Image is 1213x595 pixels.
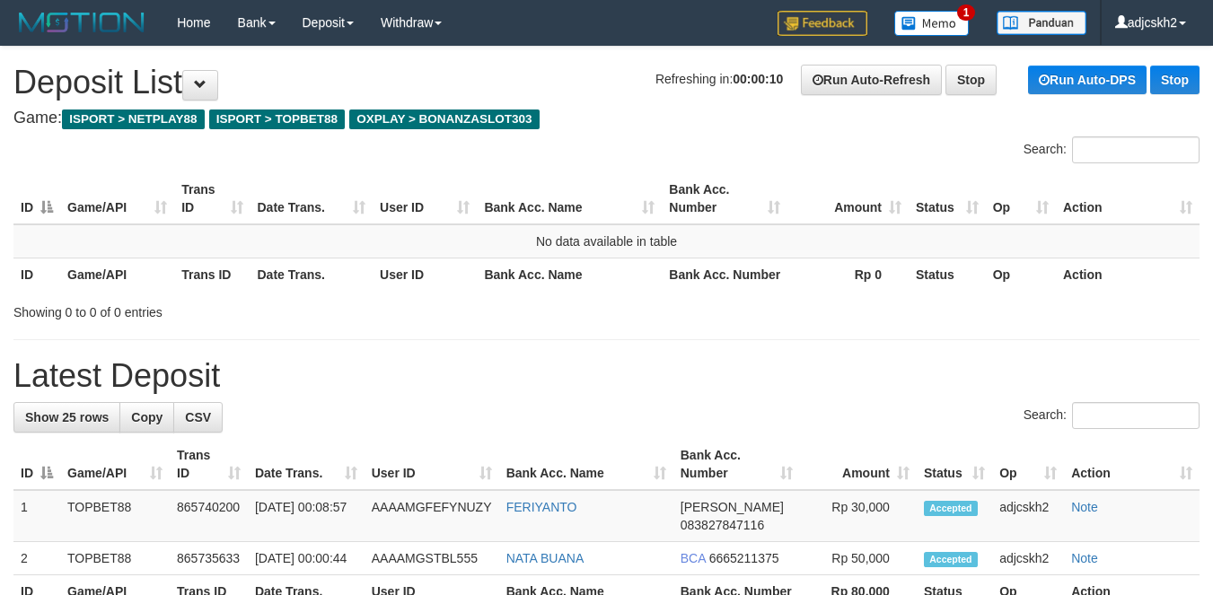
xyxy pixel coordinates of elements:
th: User ID: activate to sort column ascending [365,439,499,490]
th: Op: activate to sort column ascending [992,439,1064,490]
label: Search: [1024,136,1200,163]
input: Search: [1072,402,1200,429]
th: Action [1056,258,1200,291]
th: User ID: activate to sort column ascending [373,173,477,224]
span: ISPORT > TOPBET88 [209,109,345,129]
span: Accepted [924,501,978,516]
h1: Deposit List [13,65,1200,101]
a: CSV [173,402,223,433]
th: Action: activate to sort column ascending [1064,439,1200,490]
span: BCA [681,551,706,565]
a: Show 25 rows [13,402,120,433]
td: 865735633 [170,542,248,575]
th: Date Trans.: activate to sort column ascending [251,173,374,224]
label: Search: [1024,402,1200,429]
td: Rp 30,000 [800,490,916,542]
h4: Game: [13,109,1200,127]
td: [DATE] 00:00:44 [248,542,365,575]
img: panduan.png [997,11,1086,35]
th: User ID [373,258,477,291]
td: 1 [13,490,60,542]
span: [PERSON_NAME] [681,500,784,514]
td: Rp 50,000 [800,542,916,575]
th: Game/API [60,258,174,291]
td: TOPBET88 [60,542,170,575]
th: ID: activate to sort column descending [13,439,60,490]
th: Date Trans. [251,258,374,291]
img: Button%20Memo.svg [894,11,970,36]
a: Run Auto-DPS [1028,66,1147,94]
td: adjcskh2 [992,542,1064,575]
div: Showing 0 to 0 of 0 entries [13,296,492,321]
span: Copy [131,410,163,424]
th: Rp 0 [787,258,909,291]
th: Amount: activate to sort column ascending [800,439,916,490]
th: Status [909,258,986,291]
img: MOTION_logo.png [13,9,150,36]
span: Show 25 rows [25,410,109,424]
span: ISPORT > NETPLAY88 [62,109,205,129]
td: AAAAMGSTBL555 [365,542,499,575]
th: Action: activate to sort column ascending [1056,173,1200,224]
span: Refreshing in: [655,72,783,86]
td: No data available in table [13,224,1200,258]
span: CSV [185,410,211,424]
a: Note [1071,551,1098,565]
input: Search: [1072,136,1200,163]
td: 865740200 [170,490,248,542]
h1: Latest Deposit [13,358,1200,394]
span: OXPLAY > BONANZASLOT303 [349,109,540,129]
th: Status: activate to sort column ascending [909,173,986,224]
th: Trans ID: activate to sort column ascending [174,173,250,224]
th: Trans ID: activate to sort column ascending [170,439,248,490]
th: Bank Acc. Name [477,258,662,291]
img: Feedback.jpg [778,11,867,36]
span: Copy 6665211375 to clipboard [709,551,779,565]
th: Game/API: activate to sort column ascending [60,439,170,490]
a: Copy [119,402,174,433]
span: 1 [957,4,976,21]
a: Run Auto-Refresh [801,65,942,95]
th: Date Trans.: activate to sort column ascending [248,439,365,490]
a: NATA BUANA [506,551,585,565]
th: Status: activate to sort column ascending [917,439,992,490]
td: adjcskh2 [992,490,1064,542]
th: Bank Acc. Number [662,258,787,291]
th: Bank Acc. Number: activate to sort column ascending [673,439,801,490]
th: Op: activate to sort column ascending [986,173,1056,224]
th: ID [13,258,60,291]
a: Note [1071,500,1098,514]
span: Copy 083827847116 to clipboard [681,518,764,532]
td: AAAAMGFEFYNUZY [365,490,499,542]
span: Accepted [924,552,978,567]
td: [DATE] 00:08:57 [248,490,365,542]
a: FERIYANTO [506,500,577,514]
th: Trans ID [174,258,250,291]
strong: 00:00:10 [733,72,783,86]
th: Amount: activate to sort column ascending [787,173,909,224]
th: Bank Acc. Number: activate to sort column ascending [662,173,787,224]
th: Bank Acc. Name: activate to sort column ascending [477,173,662,224]
td: TOPBET88 [60,490,170,542]
a: Stop [1150,66,1200,94]
th: Bank Acc. Name: activate to sort column ascending [499,439,673,490]
a: Stop [945,65,997,95]
th: Game/API: activate to sort column ascending [60,173,174,224]
th: ID: activate to sort column descending [13,173,60,224]
td: 2 [13,542,60,575]
th: Op [986,258,1056,291]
